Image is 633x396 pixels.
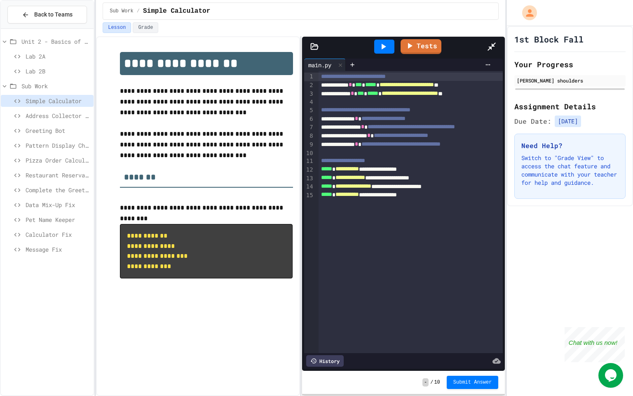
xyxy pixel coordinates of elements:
[304,123,314,132] div: 7
[304,132,314,141] div: 8
[143,6,210,16] span: Simple Calculator
[26,186,90,194] span: Complete the Greeting
[26,171,90,179] span: Restaurant Reservation System
[26,111,90,120] span: Address Collector Fix
[304,61,335,69] div: main.py
[304,157,314,166] div: 11
[26,245,90,254] span: Message Fix
[26,230,90,239] span: Calculator Fix
[304,141,314,149] div: 9
[514,59,626,70] h2: Your Progress
[26,200,90,209] span: Data Mix-Up Fix
[304,98,314,106] div: 4
[306,355,344,367] div: History
[304,106,314,115] div: 5
[304,73,314,81] div: 1
[304,90,314,99] div: 3
[447,376,499,389] button: Submit Answer
[521,141,619,151] h3: Need Help?
[304,191,314,200] div: 15
[434,379,440,386] span: 10
[304,166,314,174] div: 12
[7,6,87,24] button: Back to Teams
[430,379,433,386] span: /
[137,8,140,14] span: /
[103,22,131,33] button: Lesson
[133,22,158,33] button: Grade
[34,10,73,19] span: Back to Teams
[21,37,90,46] span: Unit 2 - Basics of Python
[514,116,551,126] span: Due Date:
[453,379,492,386] span: Submit Answer
[517,77,623,84] div: [PERSON_NAME] shoulders
[26,215,90,224] span: Pet Name Keeper
[26,67,90,75] span: Lab 2B
[422,378,429,387] span: -
[565,327,625,362] iframe: chat widget
[555,115,581,127] span: [DATE]
[110,8,134,14] span: Sub Work
[21,82,90,90] span: Sub Work
[26,156,90,165] span: Pizza Order Calculator
[514,101,626,112] h2: Assignment Details
[26,126,90,135] span: Greeting Bot
[304,174,314,183] div: 13
[513,3,539,22] div: My Account
[401,39,441,54] a: Tests
[304,115,314,124] div: 6
[26,52,90,61] span: Lab 2A
[514,33,584,45] h1: 1st Block Fall
[304,149,314,158] div: 10
[304,59,346,71] div: main.py
[26,141,90,150] span: Pattern Display Challenge
[598,363,625,388] iframe: chat widget
[304,183,314,191] div: 14
[304,81,314,90] div: 2
[26,97,90,105] span: Simple Calculator
[521,154,619,187] p: Switch to "Grade View" to access the chat feature and communicate with your teacher for help and ...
